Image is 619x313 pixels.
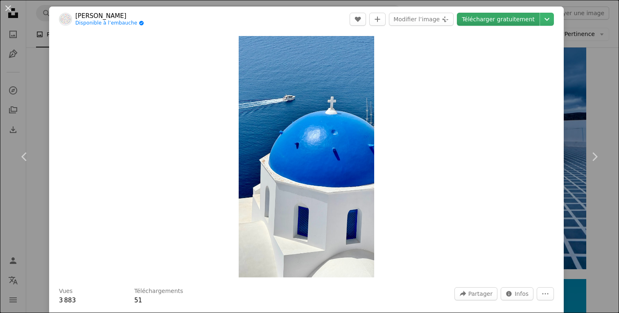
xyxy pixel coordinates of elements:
[501,287,533,300] button: Statistiques de cette image
[515,288,529,300] span: Infos
[75,20,144,27] a: Disponible à l’embauche
[75,12,144,20] a: [PERSON_NAME]
[134,297,142,304] span: 51
[457,13,540,26] a: Télécharger gratuitement
[570,117,619,196] a: Suivant
[59,287,72,295] h3: Vues
[59,13,72,26] img: Accéder au profil de Claudio Poggio
[369,13,386,26] button: Ajouter à la collection
[468,288,492,300] span: Partager
[239,36,375,277] button: Zoom sur cette image
[454,287,497,300] button: Partager cette image
[239,36,375,277] img: Un bâtiment blanc et bleu surmonté d’une croix
[59,297,76,304] span: 3 883
[389,13,454,26] button: Modifier l’image
[537,287,554,300] button: Plus d’actions
[350,13,366,26] button: J’aime
[540,13,554,26] button: Choisissez la taille de téléchargement
[134,287,183,295] h3: Téléchargements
